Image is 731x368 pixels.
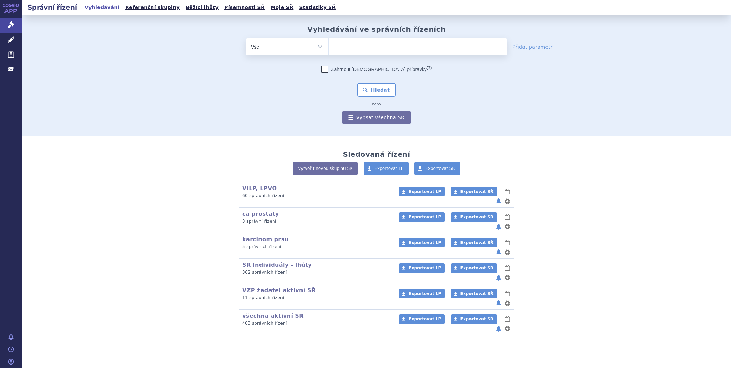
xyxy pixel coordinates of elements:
[451,263,497,273] a: Exportovat SŘ
[399,289,445,298] a: Exportovat LP
[495,197,502,205] button: notifikace
[504,223,511,231] button: nastavení
[399,212,445,222] a: Exportovat LP
[504,197,511,205] button: nastavení
[409,215,441,219] span: Exportovat LP
[369,102,384,106] i: nebo
[427,65,432,70] abbr: (?)
[399,263,445,273] a: Exportovat LP
[451,212,497,222] a: Exportovat SŘ
[321,66,432,73] label: Zahrnout [DEMOGRAPHIC_DATA] přípravky
[451,187,497,196] a: Exportovat SŘ
[242,193,390,199] p: 60 správních řízení
[242,313,304,319] a: všechna aktivní SŘ
[83,3,121,12] a: Vyhledávání
[123,3,182,12] a: Referenční skupiny
[399,314,445,324] a: Exportovat LP
[242,218,390,224] p: 3 správní řízení
[342,111,411,124] a: Vypsat všechna SŘ
[293,162,358,175] a: Vytvořit novou skupinu SŘ
[504,315,511,323] button: lhůty
[460,291,494,296] span: Exportovat SŘ
[425,166,455,171] span: Exportovat SŘ
[242,295,390,301] p: 11 správních řízení
[307,25,446,33] h2: Vyhledávání ve správních řízeních
[268,3,295,12] a: Moje SŘ
[495,274,502,282] button: notifikace
[242,244,390,250] p: 5 správních řízení
[495,248,502,256] button: notifikace
[451,238,497,247] a: Exportovat SŘ
[504,274,511,282] button: nastavení
[409,240,441,245] span: Exportovat LP
[409,291,441,296] span: Exportovat LP
[399,238,445,247] a: Exportovat LP
[460,189,494,194] span: Exportovat SŘ
[495,325,502,333] button: notifikace
[242,211,279,217] a: ca prostaty
[399,187,445,196] a: Exportovat LP
[22,2,83,12] h2: Správní řízení
[375,166,404,171] span: Exportovat LP
[504,289,511,298] button: lhůty
[504,248,511,256] button: nastavení
[409,317,441,321] span: Exportovat LP
[460,317,494,321] span: Exportovat SŘ
[460,240,494,245] span: Exportovat SŘ
[504,325,511,333] button: nastavení
[242,262,312,268] a: SŘ Individuály - lhůty
[364,162,409,175] a: Exportovat LP
[460,266,494,270] span: Exportovat SŘ
[504,187,511,196] button: lhůty
[242,185,277,192] a: VILP, LPVO
[242,320,390,326] p: 403 správních řízení
[504,264,511,272] button: lhůty
[460,215,494,219] span: Exportovat SŘ
[409,266,441,270] span: Exportovat LP
[495,223,502,231] button: notifikace
[343,150,410,159] h2: Sledovaná řízení
[451,314,497,324] a: Exportovat SŘ
[183,3,221,12] a: Běžící lhůty
[504,299,511,307] button: nastavení
[495,299,502,307] button: notifikace
[512,43,553,50] a: Přidat parametr
[414,162,460,175] a: Exportovat SŘ
[222,3,267,12] a: Písemnosti SŘ
[242,269,390,275] p: 362 správních řízení
[297,3,338,12] a: Statistiky SŘ
[242,236,288,243] a: karcinom prsu
[504,238,511,247] button: lhůty
[451,289,497,298] a: Exportovat SŘ
[409,189,441,194] span: Exportovat LP
[504,213,511,221] button: lhůty
[357,83,396,97] button: Hledat
[242,287,316,294] a: VZP žadatel aktivní SŘ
